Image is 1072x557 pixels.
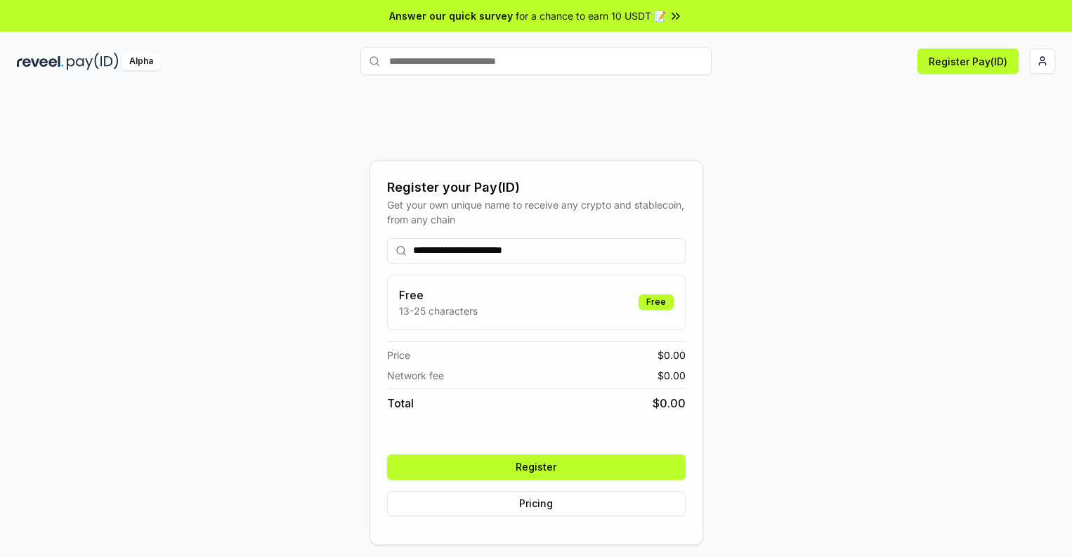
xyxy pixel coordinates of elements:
[389,8,513,23] span: Answer our quick survey
[639,294,674,310] div: Free
[658,368,686,383] span: $ 0.00
[122,53,161,70] div: Alpha
[17,53,64,70] img: reveel_dark
[387,197,686,227] div: Get your own unique name to receive any crypto and stablecoin, from any chain
[387,395,414,412] span: Total
[917,48,1019,74] button: Register Pay(ID)
[387,491,686,516] button: Pricing
[658,348,686,362] span: $ 0.00
[399,303,478,318] p: 13-25 characters
[387,348,410,362] span: Price
[399,287,478,303] h3: Free
[387,454,686,480] button: Register
[67,53,119,70] img: pay_id
[653,395,686,412] span: $ 0.00
[387,178,686,197] div: Register your Pay(ID)
[387,368,444,383] span: Network fee
[516,8,666,23] span: for a chance to earn 10 USDT 📝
